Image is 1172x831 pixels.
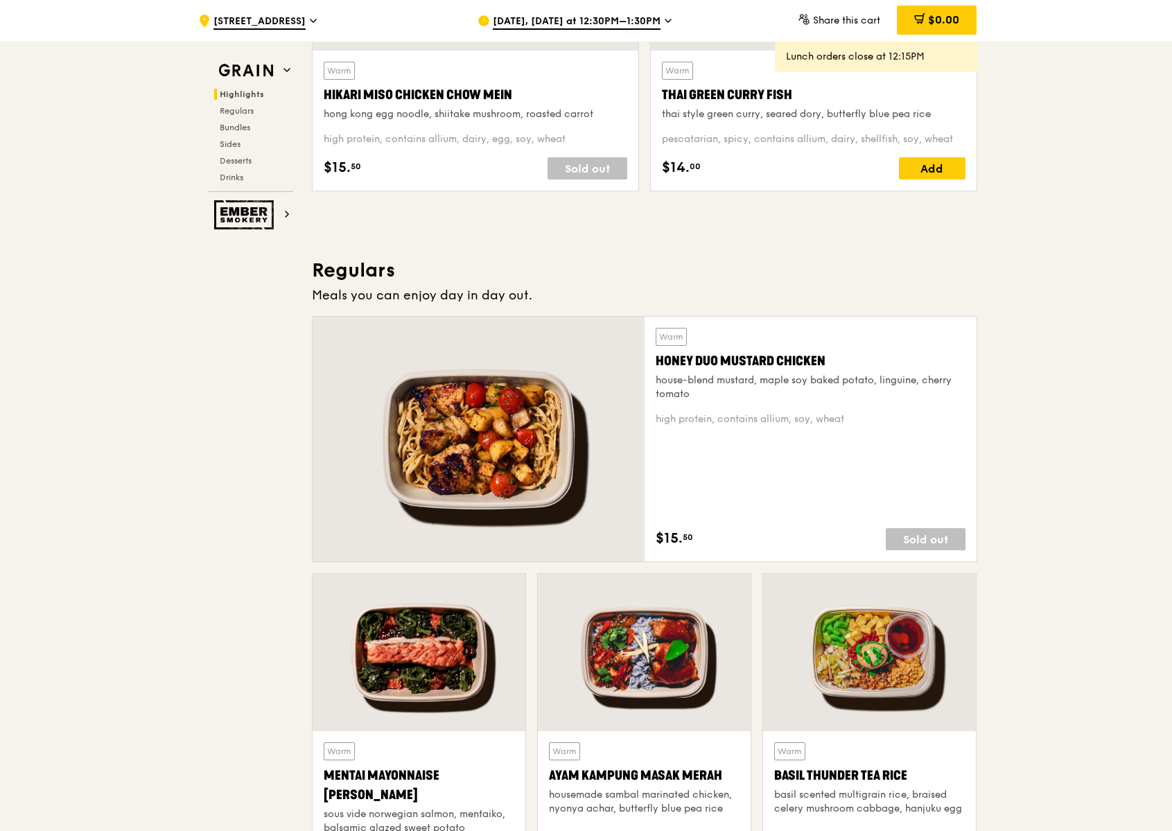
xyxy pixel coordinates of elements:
[656,351,965,371] div: Honey Duo Mustard Chicken
[493,15,661,30] span: [DATE], [DATE] at 12:30PM–1:30PM
[324,107,627,121] div: hong kong egg noodle, shiitake mushroom, roasted carrot
[324,766,514,805] div: Mentai Mayonnaise [PERSON_NAME]
[886,528,965,550] div: Sold out
[214,200,278,229] img: Ember Smokery web logo
[662,107,965,121] div: thai style green curry, seared dory, butterfly blue pea rice
[656,412,965,426] div: high protein, contains allium, soy, wheat
[683,532,693,543] span: 50
[549,766,740,785] div: Ayam Kampung Masak Merah
[312,286,977,305] div: Meals you can enjoy day in day out.
[324,157,351,178] span: $15.
[351,161,361,172] span: 50
[548,157,627,180] div: Sold out
[549,788,740,816] div: housemade sambal marinated chicken, nyonya achar, butterfly blue pea rice
[220,106,254,116] span: Regulars
[214,58,278,83] img: Grain web logo
[324,85,627,105] div: Hikari Miso Chicken Chow Mein
[220,123,250,132] span: Bundles
[656,374,965,401] div: house-blend mustard, maple soy baked potato, linguine, cherry tomato
[220,89,264,99] span: Highlights
[662,157,690,178] span: $14.
[690,161,701,172] span: 00
[324,62,355,80] div: Warm
[774,742,805,760] div: Warm
[213,15,306,30] span: [STREET_ADDRESS]
[220,139,240,149] span: Sides
[662,132,965,146] div: pescatarian, spicy, contains allium, dairy, shellfish, soy, wheat
[220,156,252,166] span: Desserts
[662,85,965,105] div: Thai Green Curry Fish
[324,132,627,146] div: high protein, contains allium, dairy, egg, soy, wheat
[899,157,965,180] div: Add
[786,50,966,64] div: Lunch orders close at 12:15PM
[662,62,693,80] div: Warm
[656,328,687,346] div: Warm
[928,13,959,26] span: $0.00
[220,173,243,182] span: Drinks
[324,742,355,760] div: Warm
[312,258,977,283] h3: Regulars
[774,788,965,816] div: basil scented multigrain rice, braised celery mushroom cabbage, hanjuku egg
[774,766,965,785] div: Basil Thunder Tea Rice
[656,528,683,549] span: $15.
[813,15,880,26] span: Share this cart
[549,742,580,760] div: Warm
